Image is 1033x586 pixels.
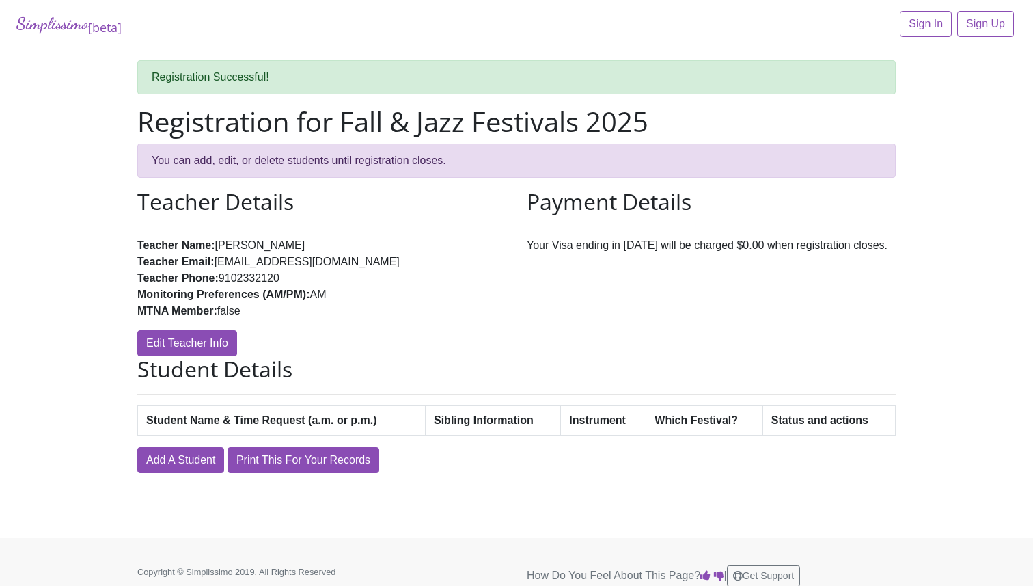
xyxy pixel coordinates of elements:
h2: Student Details [137,356,896,382]
h2: Payment Details [527,189,896,215]
div: You can add, edit, or delete students until registration closes. [137,144,896,178]
th: Instrument [561,405,646,436]
sub: [beta] [88,19,122,36]
h1: Registration for Fall & Jazz Festivals 2025 [137,105,896,138]
th: Which Festival? [646,405,762,436]
div: Your Visa ending in [DATE] will be charged $0.00 when registration closes. [516,189,906,356]
strong: Teacher Phone: [137,272,219,284]
a: Add A Student [137,447,224,473]
a: Edit Teacher Info [137,330,237,356]
strong: Monitoring Preferences (AM/PM): [137,289,309,300]
h2: Teacher Details [137,189,506,215]
li: 9102332120 [137,270,506,287]
a: Print This For Your Records [228,447,379,473]
div: Registration Successful! [137,60,896,94]
a: Sign In [900,11,952,37]
th: Sibling Information [425,405,560,436]
a: Sign Up [957,11,1014,37]
strong: MTNA Member: [137,305,217,317]
li: false [137,303,506,319]
li: AM [137,287,506,303]
strong: Teacher Email: [137,256,215,267]
p: Copyright © Simplissimo 2019. All Rights Reserved [137,565,376,578]
a: Simplissimo[beta] [16,11,122,38]
th: Status and actions [762,405,895,436]
th: Student Name & Time Request (a.m. or p.m.) [138,405,426,436]
strong: Teacher Name: [137,239,215,251]
li: [PERSON_NAME] [137,237,506,254]
li: [EMAIL_ADDRESS][DOMAIN_NAME] [137,254,506,270]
